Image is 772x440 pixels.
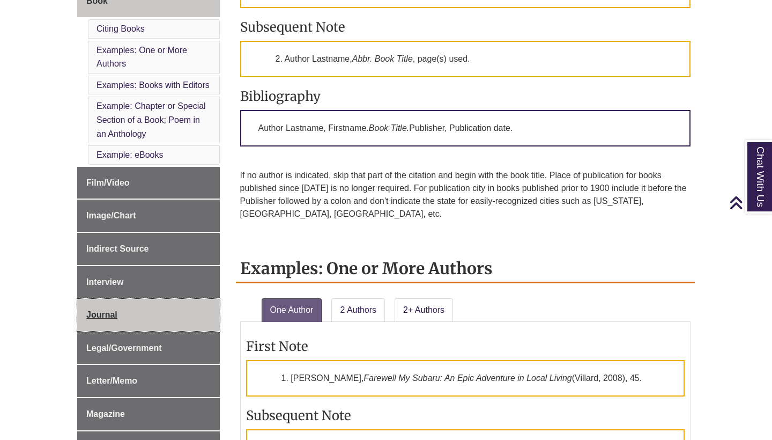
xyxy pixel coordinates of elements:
[77,365,220,397] a: Letter/Memo
[96,150,164,159] a: Example: eBooks
[96,46,187,69] a: Examples: One or More Authors
[86,376,137,385] span: Letter/Memo
[236,255,695,283] h2: Examples: One or More Authors
[246,338,685,355] h3: First Note
[77,299,220,331] a: Journal
[86,211,136,220] span: Image/Chart
[77,266,220,298] a: Interview
[240,19,691,35] h3: Subsequent Note
[729,195,769,210] a: Back to Top
[240,41,691,77] p: 2. Author Lastname, , page(s) used.
[352,54,413,63] em: Abbr. Book Title
[86,178,130,187] span: Film/Video
[86,277,123,287] span: Interview
[77,167,220,199] a: Film/Video
[96,24,145,33] a: Citing Books
[363,373,571,383] em: Farewell My Subaru: An Epic Adventure in Local Living
[96,80,210,90] a: Examples: Books with Editors
[395,298,453,322] a: 2+ Authors
[331,298,385,322] a: 2 Authors
[240,169,691,221] p: If no author is indicated, skip that part of the citation and begin with the book title. Place of...
[77,200,220,232] a: Image/Chart
[246,407,685,424] h3: Subsequent Note
[240,88,691,105] h3: Bibliography
[96,101,206,138] a: Example: Chapter or Special Section of a Book; Poem in an Anthology
[369,123,409,133] em: Book Title.
[86,244,149,253] span: Indirect Source
[77,398,220,430] a: Magazine
[246,360,685,397] p: 1. [PERSON_NAME], (Villard, 2008), 45.
[77,332,220,364] a: Legal/Government
[86,343,161,353] span: Legal/Government
[240,110,691,146] p: Author Lastname, Firstname. Publisher, Publication date.
[86,409,125,419] span: Magazine
[262,298,322,322] a: One Author
[86,310,117,319] span: Journal
[77,233,220,265] a: Indirect Source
